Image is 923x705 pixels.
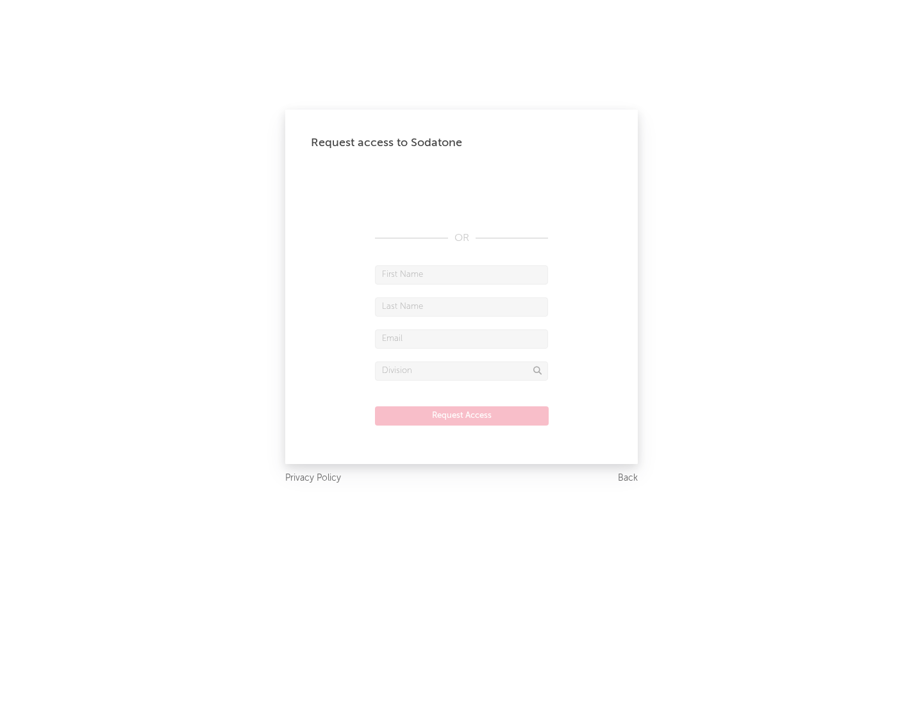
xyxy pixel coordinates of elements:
input: First Name [375,265,548,285]
input: Division [375,361,548,381]
div: OR [375,231,548,246]
input: Email [375,329,548,349]
div: Request access to Sodatone [311,135,612,151]
a: Privacy Policy [285,470,341,486]
button: Request Access [375,406,549,426]
input: Last Name [375,297,548,317]
a: Back [618,470,638,486]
